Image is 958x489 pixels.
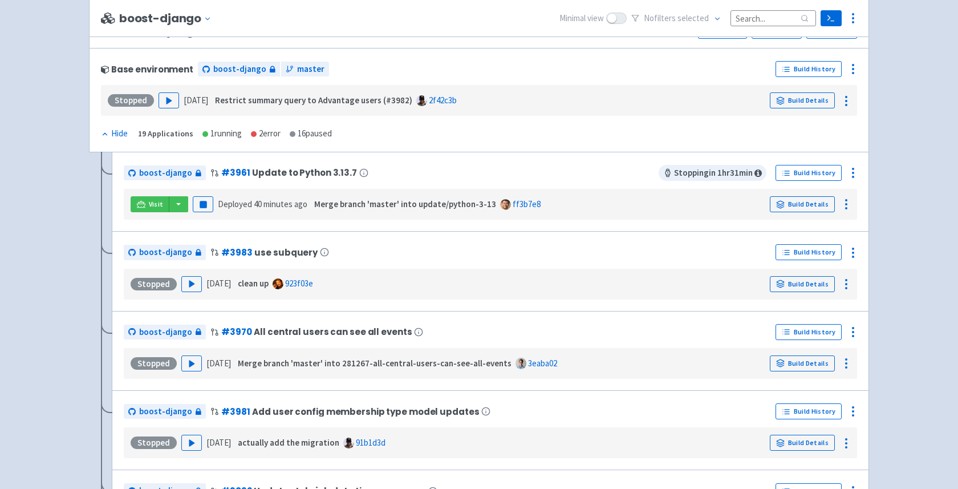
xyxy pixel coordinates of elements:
[254,248,318,257] span: use subquery
[206,278,231,289] time: [DATE]
[184,95,208,106] time: [DATE]
[770,276,835,292] a: Build Details
[730,10,816,26] input: Search...
[101,25,201,38] span: boost-django
[221,167,250,179] a: #3961
[252,407,479,417] span: Add user config membership type model updates
[776,61,842,77] a: Build History
[206,437,231,448] time: [DATE]
[821,10,842,26] a: Terminal
[314,199,496,209] strong: Merge branch 'master' into update/python-3-13
[659,165,766,181] span: Stopping in 1 hr 31 min
[139,167,192,180] span: boost-django
[238,437,339,448] strong: actually add the migration
[101,64,193,74] div: Base environment
[159,92,179,108] button: Play
[770,196,835,212] a: Build Details
[202,127,242,140] div: 1 running
[124,165,206,181] a: boost-django
[252,168,356,177] span: Update to Python 3.13.7
[139,405,192,418] span: boost-django
[131,196,169,212] a: Visit
[221,246,252,258] a: #3983
[101,127,128,140] div: Hide
[215,95,412,106] strong: Restrict summary query to Advantage users (#3982)
[770,355,835,371] a: Build Details
[138,127,193,140] div: 19 Applications
[181,435,202,451] button: Play
[131,278,177,290] div: Stopped
[206,358,231,369] time: [DATE]
[254,199,307,209] time: 40 minutes ago
[528,358,557,369] a: 3eaba02
[254,327,412,337] span: All central users can see all events
[356,437,385,448] a: 91b1d3d
[218,199,307,209] span: Deployed
[770,92,835,108] a: Build Details
[131,437,177,449] div: Stopped
[124,325,206,340] a: boost-django
[124,245,206,260] a: boost-django
[139,246,192,259] span: boost-django
[429,95,457,106] a: 2f42c3b
[770,435,835,451] a: Build Details
[251,127,281,140] div: 2 error
[119,12,216,25] button: boost-django
[101,127,129,140] button: Hide
[221,406,250,418] a: #3981
[193,196,213,212] button: Pause
[198,62,280,77] a: boost-django
[290,127,332,140] div: 16 paused
[281,62,329,77] a: master
[238,278,269,289] strong: clean up
[238,358,512,369] strong: Merge branch 'master' into 281267-all-central-users-can-see-all-events
[181,276,202,292] button: Play
[221,326,251,338] a: #3970
[644,12,709,25] span: No filter s
[181,355,202,371] button: Play
[285,278,313,289] a: 923f03e
[297,63,324,76] span: master
[131,357,177,370] div: Stopped
[513,199,541,209] a: ff3b7e8
[124,404,206,419] a: boost-django
[776,165,842,181] a: Build History
[108,94,154,107] div: Stopped
[139,326,192,339] span: boost-django
[149,200,164,209] span: Visit
[559,12,604,25] span: Minimal view
[677,13,709,23] span: selected
[776,244,842,260] a: Build History
[776,403,842,419] a: Build History
[213,63,266,76] span: boost-django
[776,324,842,340] a: Build History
